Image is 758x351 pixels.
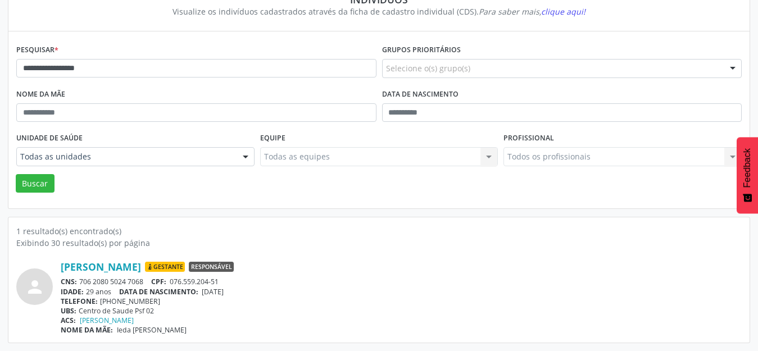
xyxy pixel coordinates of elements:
span: CNS: [61,277,77,286]
a: [PERSON_NAME] [80,316,134,325]
label: Unidade de saúde [16,130,83,147]
div: 1 resultado(s) encontrado(s) [16,225,742,237]
span: Ieda [PERSON_NAME] [117,325,187,335]
label: Profissional [503,130,554,147]
i: person [25,277,45,297]
span: clique aqui! [541,6,585,17]
div: 29 anos [61,287,742,297]
div: [PHONE_NUMBER] [61,297,742,306]
label: Pesquisar [16,42,58,59]
span: Gestante [145,262,185,272]
span: Responsável [189,262,234,272]
i: Para saber mais, [479,6,585,17]
span: NOME DA MÃE: [61,325,113,335]
div: 706 2080 5024 7068 [61,277,742,286]
span: Todas as unidades [20,151,232,162]
button: Feedback - Mostrar pesquisa [737,137,758,213]
span: 076.559.204-51 [170,277,219,286]
div: Centro de Saude Psf 02 [61,306,742,316]
span: [DATE] [202,287,224,297]
label: Grupos prioritários [382,42,461,59]
span: UBS: [61,306,76,316]
label: Equipe [260,130,285,147]
button: Buscar [16,174,55,193]
span: IDADE: [61,287,84,297]
span: CPF: [151,277,166,286]
span: ACS: [61,316,76,325]
a: [PERSON_NAME] [61,261,141,273]
div: Exibindo 30 resultado(s) por página [16,237,742,249]
span: DATA DE NASCIMENTO: [119,287,198,297]
span: TELEFONE: [61,297,98,306]
div: Visualize os indivíduos cadastrados através da ficha de cadastro individual (CDS). [24,6,734,17]
label: Data de nascimento [382,86,459,103]
span: Selecione o(s) grupo(s) [386,62,470,74]
span: Feedback [742,148,752,188]
label: Nome da mãe [16,86,65,103]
